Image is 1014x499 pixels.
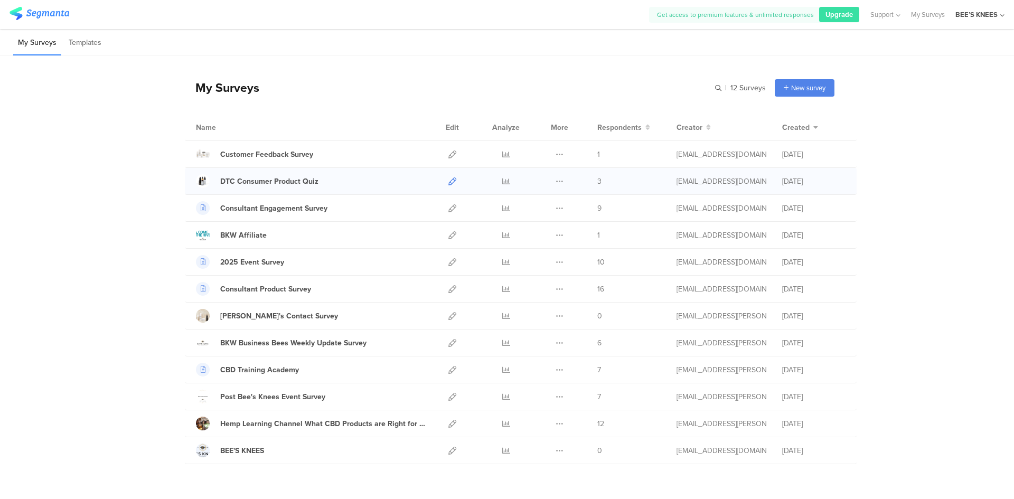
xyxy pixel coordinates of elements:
span: 7 [597,391,601,402]
span: 0 [597,445,602,456]
button: Created [782,122,818,133]
div: CBD Training Academy [220,364,299,375]
img: segmanta logo [10,7,69,20]
div: Hemp Learning Channel What CBD Products are Right for Me [220,418,425,429]
span: 16 [597,284,604,295]
a: Consultant Engagement Survey [196,201,327,215]
div: BEE’S KNEES [955,10,998,20]
div: Name [196,122,259,133]
div: [DATE] [782,337,846,349]
a: BKW Affiliate [196,228,267,242]
span: 1 [597,230,600,241]
span: 12 [597,418,604,429]
span: 1 [597,149,600,160]
div: Customer Feedback Survey [220,149,313,160]
div: My Surveys [185,79,259,97]
a: Hemp Learning Channel What CBD Products are Right for Me [196,417,425,430]
div: hadark@segmanta.com [677,445,766,456]
a: Customer Feedback Survey [196,147,313,161]
div: Post Bee's Knees Event Survey [220,391,325,402]
div: More [548,114,571,140]
div: hayley.b.heaton@gmail.com [677,337,766,349]
div: hayley.b.heaton@gmail.com [677,391,766,402]
div: BKW Affiliate [220,230,267,241]
a: BKW Business Bees Weekly Update Survey [196,336,367,350]
div: hayley.b.heaton@gmail.com [677,364,766,375]
div: Matt's Contact Survey [220,310,338,322]
div: spatel7851@gmail.com [677,176,766,187]
div: DTC Consumer Product Quiz [220,176,318,187]
a: Post Bee's Knees Event Survey [196,390,325,403]
div: Consultant Engagement Survey [220,203,327,214]
a: BEE'S KNEES [196,444,264,457]
span: Created [782,122,810,133]
div: 2025 Event Survey [220,257,284,268]
span: 6 [597,337,602,349]
span: 10 [597,257,605,268]
span: 9 [597,203,602,214]
span: 0 [597,310,602,322]
div: spatel7851@gmail.com [677,284,766,295]
div: spatel7851@gmail.com [677,203,766,214]
div: hayley.b.heaton@gmail.com [677,418,766,429]
span: New survey [791,83,825,93]
button: Respondents [597,122,650,133]
a: [PERSON_NAME]'s Contact Survey [196,309,338,323]
button: Creator [677,122,711,133]
div: [DATE] [782,284,846,295]
span: Upgrade [825,10,853,20]
div: BKW Business Bees Weekly Update Survey [220,337,367,349]
div: BEE'S KNEES [220,445,264,456]
span: Respondents [597,122,642,133]
div: spatel7851@gmail.com [677,257,766,268]
div: [DATE] [782,364,846,375]
div: [DATE] [782,418,846,429]
div: [DATE] [782,391,846,402]
span: 3 [597,176,602,187]
div: spatel7851@gmail.com [677,230,766,241]
div: [DATE] [782,176,846,187]
li: My Surveys [13,31,61,55]
a: CBD Training Academy [196,363,299,376]
div: Consultant Product Survey [220,284,311,295]
span: 12 Surveys [730,82,766,93]
a: DTC Consumer Product Quiz [196,174,318,188]
div: Analyze [490,114,522,140]
div: [DATE] [782,445,846,456]
div: [DATE] [782,230,846,241]
span: | [724,82,728,93]
span: 7 [597,364,601,375]
a: 2025 Event Survey [196,255,284,269]
div: [DATE] [782,149,846,160]
li: Templates [64,31,106,55]
div: Edit [441,114,464,140]
span: Get access to premium features & unlimited responses [657,10,814,20]
div: [DATE] [782,257,846,268]
span: Support [870,10,894,20]
span: Creator [677,122,702,133]
div: hayley.b.heaton@gmail.com [677,310,766,322]
div: spatel7851@gmail.com [677,149,766,160]
a: Consultant Product Survey [196,282,311,296]
div: [DATE] [782,203,846,214]
div: [DATE] [782,310,846,322]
